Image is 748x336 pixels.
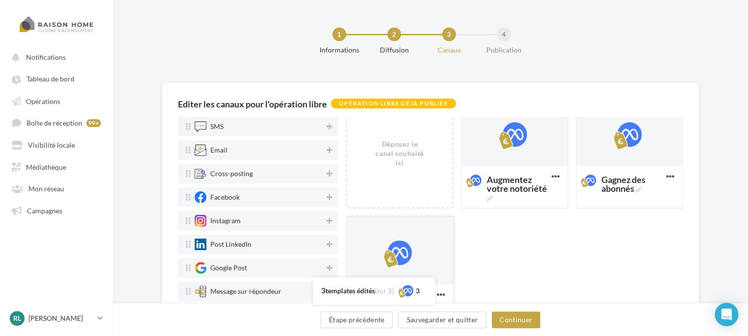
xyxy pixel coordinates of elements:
[6,179,107,197] a: Mon réseau
[6,201,107,219] a: Campagnes
[487,175,548,202] span: Augmentez votre notoriété
[210,194,240,201] div: Facebook
[473,45,535,55] div: Publication
[210,288,281,295] div: Message sur répondeur
[26,97,60,105] span: Opérations
[28,184,64,193] span: Mon réseau
[6,92,107,109] a: Opérations
[321,285,325,295] span: 3
[492,311,540,328] button: Continuer
[28,313,94,323] p: [PERSON_NAME]
[26,53,66,61] span: Notifications
[374,287,394,295] span: (sur 3)
[210,123,224,130] div: SMS
[6,48,103,66] button: Notifications
[178,100,327,108] div: Editer les canaux pour l'opération libre
[210,147,227,154] div: Email
[442,27,456,41] div: 3
[398,311,486,328] button: Sauvegarder et quitter
[308,45,371,55] div: Informations
[332,27,346,41] div: 1
[418,45,480,55] div: Canaux
[387,27,401,41] div: 2
[27,206,62,214] span: Campagnes
[497,27,511,41] div: 4
[8,309,105,328] a: RL [PERSON_NAME]
[363,45,425,55] div: Diffusion
[416,286,420,296] div: 3
[28,141,75,149] span: Visibilité locale
[325,286,374,295] span: templates édités
[210,241,251,248] div: Post LinkedIn
[26,75,75,83] span: Tableau de bord
[210,170,253,177] div: Cross-posting
[470,175,551,186] span: Augmentez votre notoriété
[6,70,107,87] a: Tableau de bord
[321,311,393,328] button: Étape précédente
[331,99,456,108] div: Opération libre déjà publiée
[210,264,247,271] div: Google Post
[584,175,666,186] span: Gagnez des abonnés
[26,119,82,127] span: Boîte de réception
[6,113,107,131] a: Boîte de réception 99+
[210,217,241,224] div: Instagram
[13,313,21,323] span: RL
[6,157,107,175] a: Médiathèque
[86,119,101,127] div: 99+
[601,175,662,193] span: Gagnez des abonnés
[374,139,426,168] div: Déposez le canal souhaité ici
[715,303,738,326] div: Open Intercom Messenger
[26,162,66,171] span: Médiathèque
[6,135,107,153] a: Visibilité locale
